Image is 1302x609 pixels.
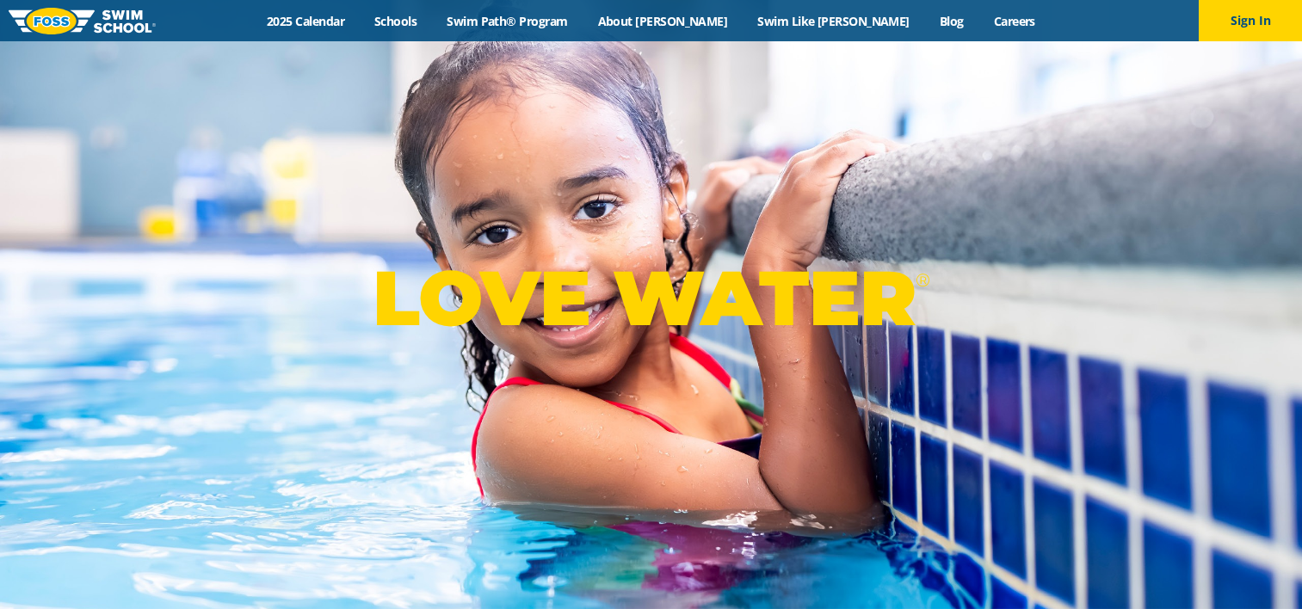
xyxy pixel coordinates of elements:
a: 2025 Calendar [252,13,360,29]
a: Swim Like [PERSON_NAME] [743,13,925,29]
p: LOVE WATER [373,252,929,344]
sup: ® [916,269,929,291]
a: Careers [978,13,1050,29]
a: About [PERSON_NAME] [583,13,743,29]
a: Swim Path® Program [432,13,583,29]
a: Blog [924,13,978,29]
a: Schools [360,13,432,29]
img: FOSS Swim School Logo [9,8,156,34]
